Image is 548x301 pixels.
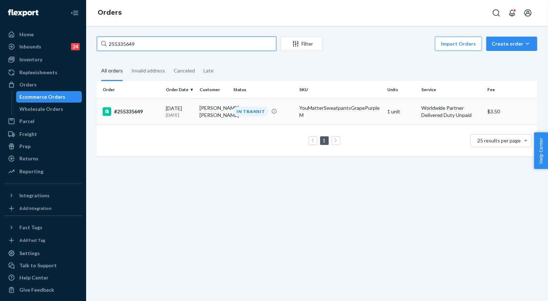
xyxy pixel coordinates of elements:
[4,190,82,201] button: Integrations
[4,116,82,127] a: Parcel
[4,204,82,213] a: Add Integration
[521,6,535,20] button: Open account menu
[478,137,521,144] span: 25 results per page
[484,81,537,98] th: Fee
[4,128,82,140] a: Freight
[4,222,82,233] button: Fast Tags
[492,40,532,47] div: Create order
[98,9,122,17] a: Orders
[101,61,123,81] div: All orders
[197,98,230,124] td: [PERSON_NAME] [PERSON_NAME]
[163,81,197,98] th: Order Date
[486,37,537,51] button: Create order
[19,192,50,199] div: Integrations
[435,37,482,51] button: Import Orders
[4,284,82,296] button: Give Feedback
[4,166,82,177] a: Reporting
[166,112,194,118] p: [DATE]
[19,274,48,281] div: Help Center
[385,81,418,98] th: Units
[67,6,82,20] button: Close Navigation
[19,31,34,38] div: Home
[20,105,64,113] div: Wholesale Orders
[19,250,40,257] div: Settings
[19,224,42,231] div: Fast Tags
[92,3,127,23] ol: breadcrumbs
[16,103,82,115] a: Wholesale Orders
[19,205,51,211] div: Add Integration
[203,61,214,80] div: Late
[4,153,82,164] a: Returns
[19,155,38,162] div: Returns
[8,9,38,17] img: Flexport logo
[230,81,296,98] th: Status
[385,98,418,124] td: 1 unit
[4,54,82,65] a: Inventory
[19,131,37,138] div: Freight
[489,6,503,20] button: Open Search Box
[4,67,82,78] a: Replenishments
[4,79,82,90] a: Orders
[418,81,484,98] th: Service
[505,6,519,20] button: Open notifications
[4,41,82,52] a: Inbounds24
[19,43,41,50] div: Inbounds
[19,118,34,125] div: Parcel
[200,86,228,93] div: Customer
[534,132,548,169] button: Help Center
[4,272,82,283] a: Help Center
[97,37,276,51] input: Search orders
[166,105,194,118] div: [DATE]
[233,107,268,116] div: IN TRANSIT
[281,37,322,51] button: Filter
[322,137,327,144] a: Page 1 is your current page
[20,93,66,100] div: Ecommerce Orders
[19,69,57,76] div: Replenishments
[19,286,54,293] div: Give Feedback
[19,168,43,175] div: Reporting
[4,248,82,259] a: Settings
[299,104,381,119] div: YouMatterSweatpantsGrapePurpleM
[4,29,82,40] a: Home
[19,81,37,88] div: Orders
[19,56,42,63] div: Inventory
[174,61,195,80] div: Canceled
[281,40,322,47] div: Filter
[97,81,163,98] th: Order
[71,43,80,50] div: 24
[484,98,537,124] td: $3.50
[4,236,82,245] a: Add Fast Tag
[19,143,31,150] div: Prep
[19,237,45,243] div: Add Fast Tag
[4,260,82,271] a: Talk to Support
[296,81,384,98] th: SKU
[103,107,160,116] div: #255335649
[421,104,482,119] p: Worldwide Partner Delivered Duty Unpaid
[16,91,82,103] a: Ecommerce Orders
[131,61,165,80] div: Invalid address
[4,141,82,152] a: Prep
[19,262,57,269] div: Talk to Support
